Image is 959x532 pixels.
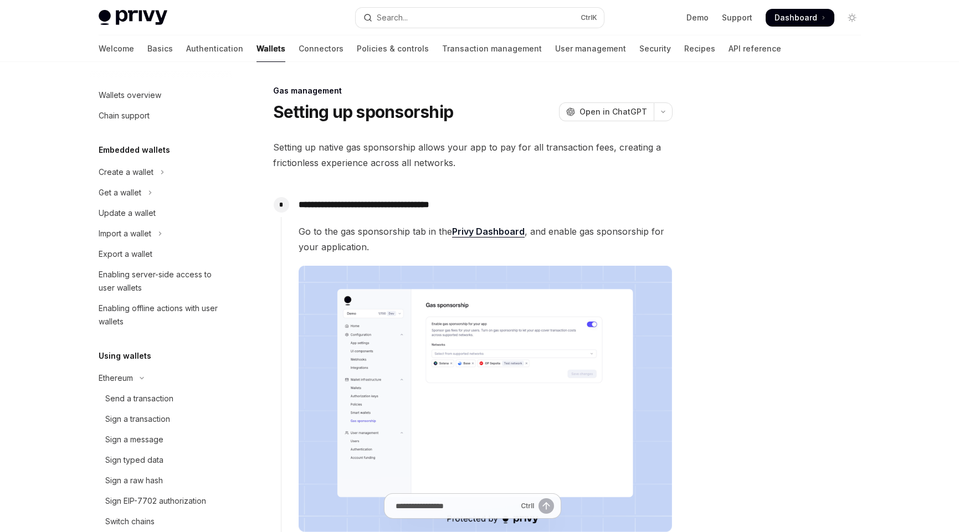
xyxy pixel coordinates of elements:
input: Ask a question... [396,494,516,518]
a: Security [639,35,671,62]
a: Demo [686,12,709,23]
div: Enabling server-side access to user wallets [99,268,225,295]
a: Enabling offline actions with user wallets [90,298,232,332]
a: Export a wallet [90,244,232,264]
img: light logo [99,10,167,25]
a: Welcome [99,35,134,62]
div: Export a wallet [99,247,152,261]
a: Connectors [299,35,343,62]
div: Get a wallet [99,186,141,199]
span: Go to the gas sponsorship tab in the , and enable gas sponsorship for your application. [299,224,672,255]
div: Update a wallet [99,206,156,220]
button: Open in ChatGPT [559,102,654,121]
span: Setting up native gas sponsorship allows your app to pay for all transaction fees, creating a fri... [273,140,673,171]
a: Chain support [90,106,232,126]
span: Ctrl K [581,13,597,22]
button: Toggle Import a wallet section [90,224,232,244]
a: Recipes [684,35,715,62]
div: Ethereum [99,371,133,385]
a: Send a transaction [90,389,232,409]
button: Toggle dark mode [843,9,861,27]
div: Sign a message [105,433,163,446]
a: Wallets overview [90,85,232,105]
div: Sign typed data [105,453,163,467]
button: Send message [539,498,554,514]
div: Sign EIP-7702 authorization [105,494,206,508]
div: Gas management [273,85,673,96]
a: Policies & controls [357,35,429,62]
a: Sign a transaction [90,409,232,429]
a: Sign typed data [90,450,232,470]
div: Sign a raw hash [105,474,163,487]
a: Sign a raw hash [90,471,232,490]
div: Switch chains [105,515,155,528]
a: Switch chains [90,512,232,531]
a: Privy Dashboard [452,226,525,237]
h5: Embedded wallets [99,143,170,157]
a: Wallets [257,35,285,62]
span: Open in ChatGPT [579,106,647,117]
a: Support [722,12,752,23]
a: Enabling server-side access to user wallets [90,265,232,298]
div: Wallets overview [99,89,161,102]
a: Dashboard [766,9,834,27]
button: Toggle Ethereum section [90,368,232,388]
a: Update a wallet [90,203,232,223]
a: Sign EIP-7702 authorization [90,491,232,511]
div: Enabling offline actions with user wallets [99,302,225,328]
button: Toggle Get a wallet section [90,183,232,203]
div: Search... [377,11,408,24]
div: Sign a transaction [105,412,170,426]
div: Create a wallet [99,166,153,179]
h1: Setting up sponsorship [273,102,454,122]
div: Send a transaction [105,392,173,405]
a: Basics [147,35,173,62]
button: Toggle Create a wallet section [90,162,232,182]
a: Transaction management [442,35,542,62]
a: API reference [729,35,781,62]
a: Sign a message [90,430,232,450]
a: User management [555,35,626,62]
div: Import a wallet [99,227,151,240]
button: Open search [356,8,604,28]
span: Dashboard [775,12,817,23]
a: Authentication [186,35,243,62]
h5: Using wallets [99,349,151,363]
div: Chain support [99,109,150,122]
